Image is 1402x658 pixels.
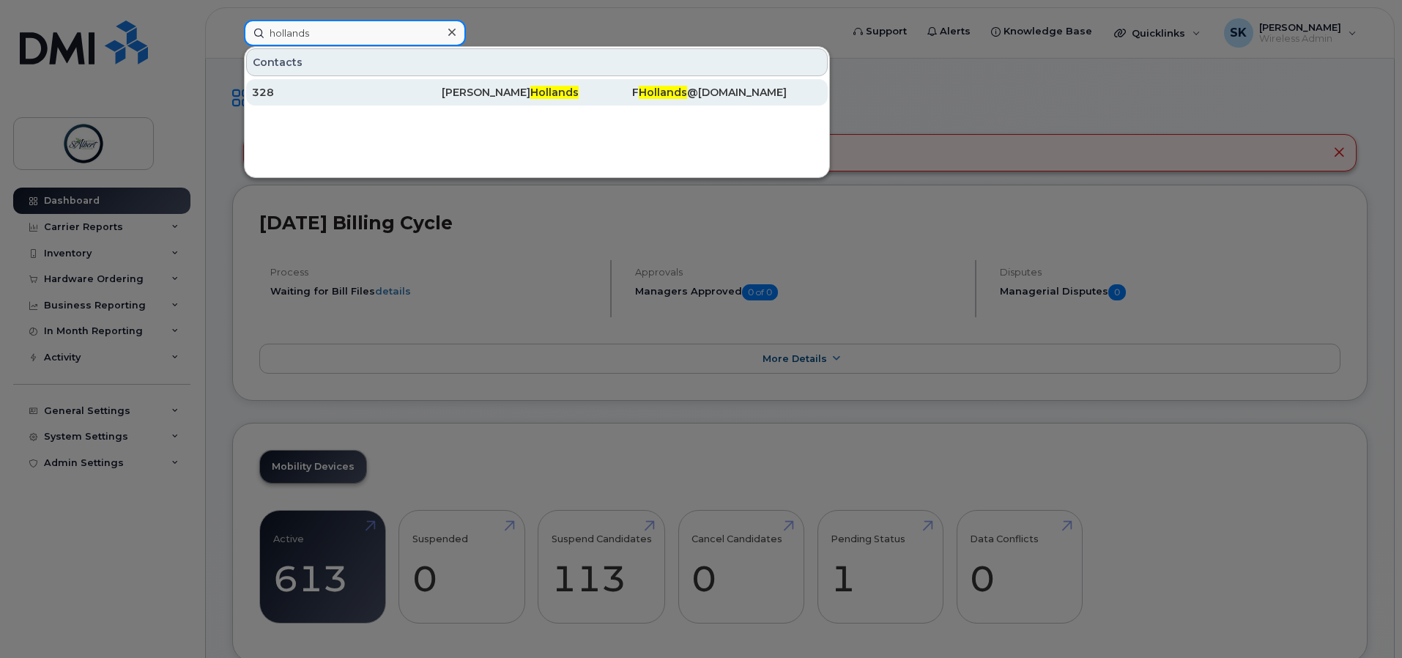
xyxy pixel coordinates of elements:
[252,85,442,100] div: 328
[246,79,828,106] a: 328[PERSON_NAME]HollandsFHollands@[DOMAIN_NAME]
[639,86,687,99] span: Hollands
[246,48,828,76] div: Contacts
[632,85,822,100] div: F @[DOMAIN_NAME]
[442,85,631,100] div: [PERSON_NAME]
[530,86,579,99] span: Hollands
